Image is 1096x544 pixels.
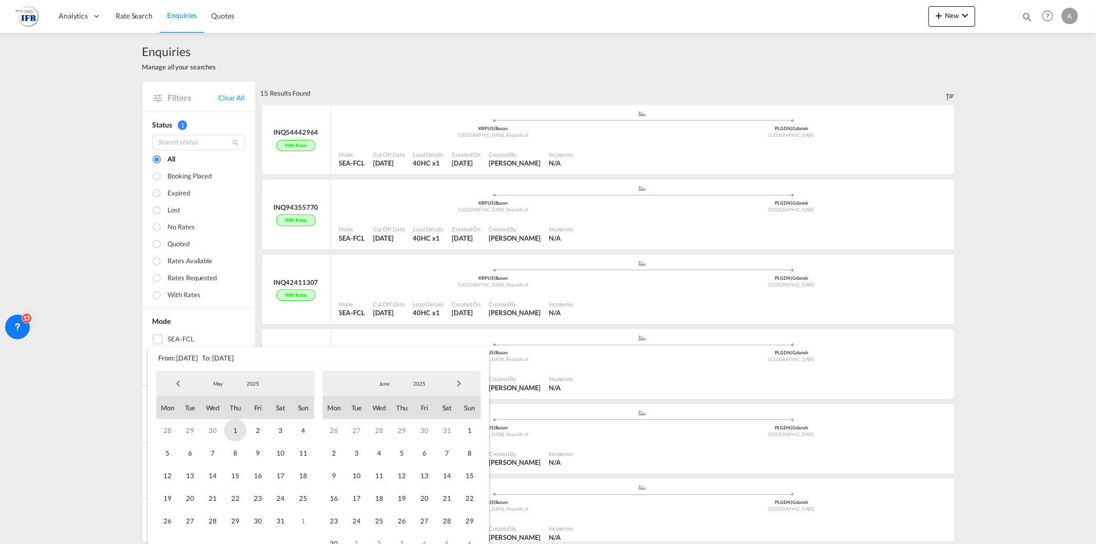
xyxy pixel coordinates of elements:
[391,396,413,419] span: Thu
[179,396,201,419] span: Tue
[148,347,489,362] span: From: [DATE] To: [DATE]
[368,396,391,419] span: Wed
[200,376,235,391] md-select: Month: May
[436,396,458,419] span: Sat
[156,396,179,419] span: Mon
[458,396,481,419] span: Sun
[168,373,189,394] span: Previous Month
[449,373,469,394] span: Next Month
[236,380,269,387] span: 2025
[269,396,292,419] span: Sat
[413,396,436,419] span: Fri
[235,376,270,391] md-select: Year: 2025
[292,396,314,419] span: Sun
[368,380,401,387] span: June
[367,376,402,391] md-select: Month: June
[345,396,368,419] span: Tue
[201,396,224,419] span: Wed
[323,396,345,419] span: Mon
[403,380,436,387] span: 2025
[402,376,437,391] md-select: Year: 2025
[247,396,269,419] span: Fri
[224,396,247,419] span: Thu
[201,380,234,387] span: May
